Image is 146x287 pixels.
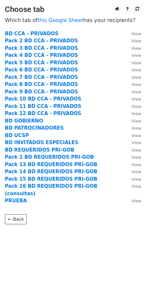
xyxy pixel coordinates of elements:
a: BD REQUERIDOS PRI-GOB [5,147,74,153]
small: View [131,53,141,58]
a: View [125,81,141,87]
a: this Google Sheet [37,17,83,23]
small: View [131,90,141,94]
a: View [125,45,141,51]
a: View [125,74,141,80]
small: View [131,198,141,203]
a: View [125,176,141,182]
small: View [131,162,141,167]
small: View [131,68,141,72]
small: View [131,46,141,51]
a: Pack 16 BD REQUERIDOS PRI-GOB (consultas) [5,183,97,197]
a: View [125,60,141,66]
a: Pack 11 BD CCA - PRIVADOS [5,103,81,109]
a: View [125,133,141,138]
a: BD PATROCINADORES [5,125,64,131]
a: View [125,162,141,167]
a: Pack 7 BD CCA - PRIVADOS [5,74,78,80]
small: View [131,126,141,131]
small: View [131,60,141,65]
small: View [131,38,141,43]
a: BD GOBIERNO [5,118,43,124]
small: View [131,177,141,182]
small: View [131,119,141,123]
a: Pack 13 BD REQUERIDOS PRI-GOB [5,162,97,167]
a: View [125,67,141,73]
a: Pack 8 BD CCA - PRIVADOS [5,81,78,87]
a: View [125,118,141,124]
a: Pack 9 BD CCA - PRIVADOS [5,89,78,95]
a: Pack 1 BD REQUERIDOS PRI-GOB [5,154,94,160]
small: View [131,140,141,145]
a: Pack 4 BD CCA - PRIVADOS [5,52,78,58]
small: View [131,169,141,174]
a: View [125,52,141,58]
a: Pack 2 BD CCA - PRIVADOS [5,38,78,44]
a: Pack 3 BD CCA - PRIVADOS [5,45,78,51]
a: Pack 10 BD CCA - PRIVADOS [5,96,81,102]
small: View [131,133,141,138]
a: BD UCSP [5,133,29,138]
a: View [125,198,141,204]
a: View [125,103,141,109]
h3: Choose tab [5,5,141,14]
a: Pack 12 BD CCA - PRIVADOS [5,111,81,116]
a: Pack 15 BD REQUERIDOS PRI-GOB [5,176,97,182]
a: View [125,125,141,131]
a: ← Back [5,214,27,224]
small: View [131,75,141,80]
a: View [125,111,141,116]
a: View [125,89,141,95]
a: View [125,183,141,189]
small: View [131,111,141,116]
a: View [125,38,141,44]
small: View [131,104,141,109]
a: BD INVITADOS ESPECIALES [5,140,78,145]
small: View [131,148,141,153]
a: View [125,140,141,145]
a: View [125,96,141,102]
a: PRUEBA [5,198,27,204]
small: View [131,31,141,36]
small: View [131,155,141,160]
a: Pack 14 BD REQUERIDOS PRI-GOB [5,169,97,175]
a: BD CCA - PRIVADOS [5,31,58,37]
a: Pack 6 BD CCA - PRIVADOS [5,67,78,73]
small: View [131,97,141,101]
a: View [125,31,141,37]
a: Pack 5 BD CCA - PRIVADOS [5,60,78,66]
a: View [125,169,141,175]
small: View [131,184,141,189]
small: View [131,82,141,87]
a: View [125,147,141,153]
p: Which tab of has your recipients? [5,17,141,24]
a: View [125,154,141,160]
